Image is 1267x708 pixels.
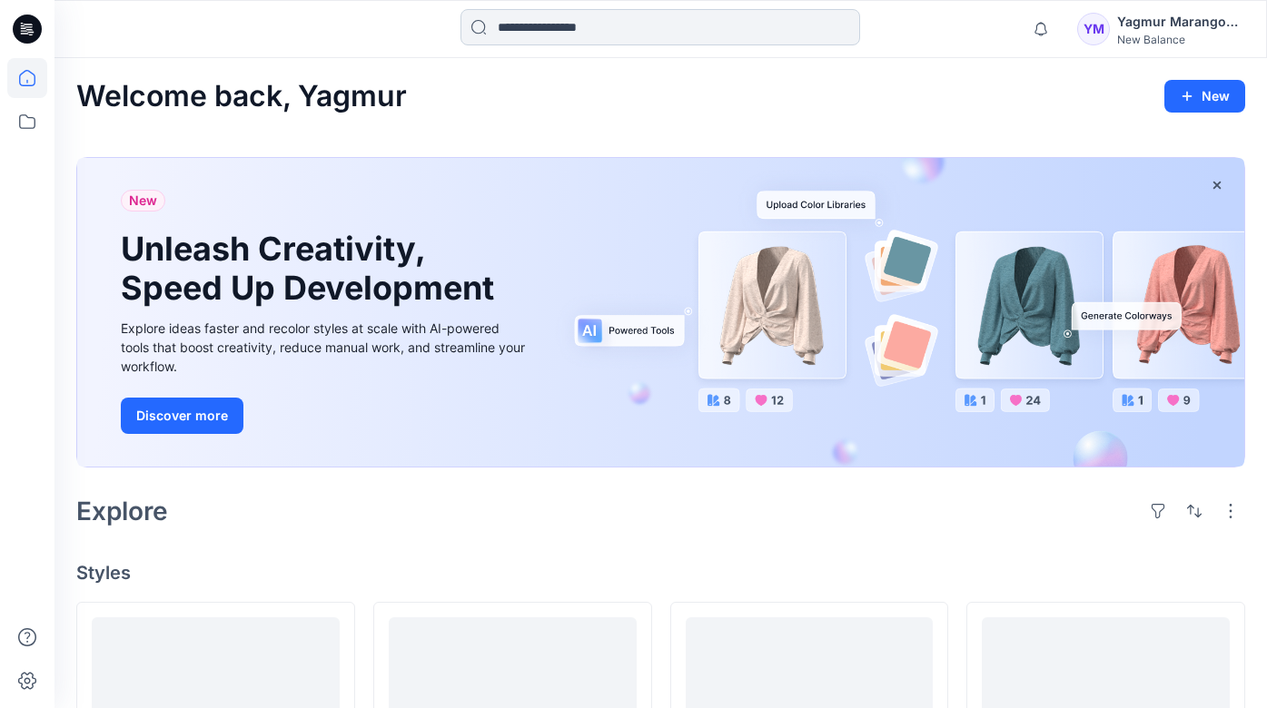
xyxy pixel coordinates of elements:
h2: Explore [76,497,168,526]
div: New Balance [1117,33,1244,46]
div: Yagmur Marangoz - Sln [1117,11,1244,33]
div: YM [1077,13,1110,45]
span: New [129,190,157,211]
h4: Styles [76,562,1245,584]
a: Discover more [121,398,530,434]
h1: Unleash Creativity, Speed Up Development [121,230,502,308]
div: Explore ideas faster and recolor styles at scale with AI-powered tools that boost creativity, red... [121,319,530,376]
button: Discover more [121,398,243,434]
h2: Welcome back, Yagmur [76,80,407,113]
button: New [1164,80,1245,113]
